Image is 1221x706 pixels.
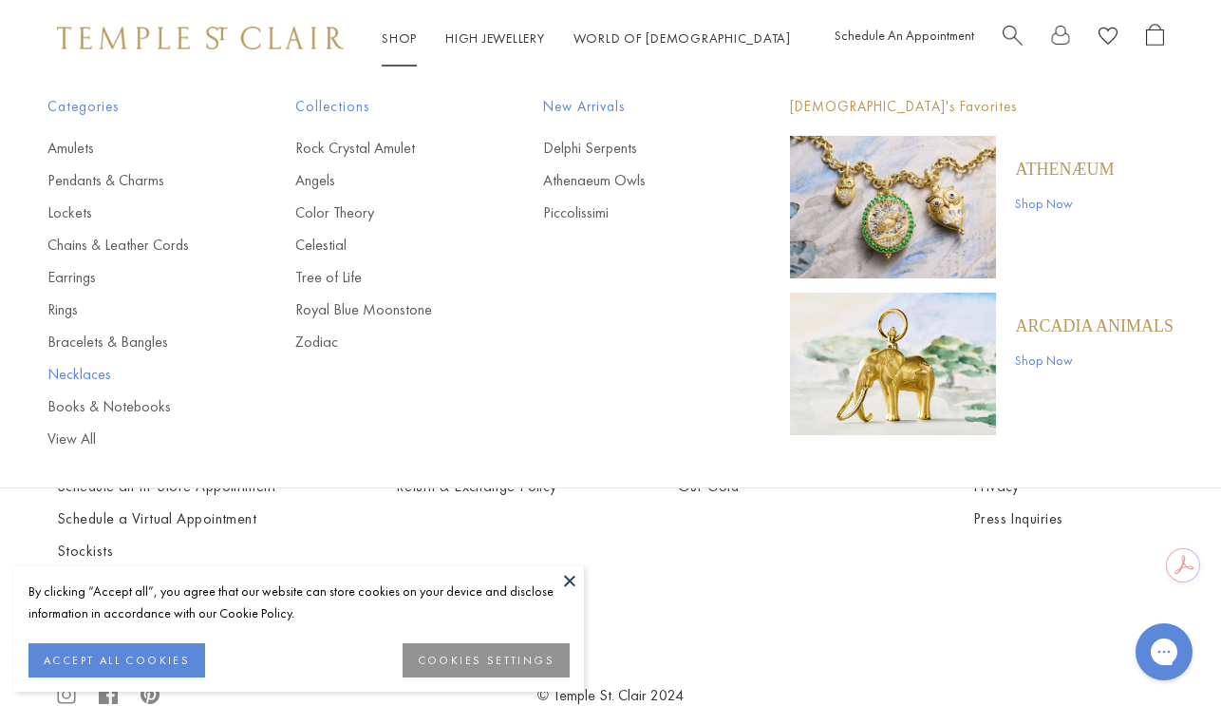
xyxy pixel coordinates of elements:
[57,541,275,562] a: Stockists
[57,508,275,529] a: Schedule a Virtual Appointment
[382,27,791,50] nav: Main navigation
[47,332,219,353] a: Bracelets & Bangles
[47,364,219,385] a: Necklaces
[295,332,467,353] a: Zodiac
[403,643,570,677] button: COOKIES SETTINGS
[47,396,219,417] a: Books & Notebooks
[1146,24,1164,53] a: Open Shopping Bag
[1003,24,1023,53] a: Search
[1015,193,1114,214] a: Shop Now
[47,138,219,159] a: Amulets
[295,267,467,288] a: Tree of Life
[790,95,1174,119] p: [DEMOGRAPHIC_DATA]'s Favorites
[1015,350,1174,371] a: Shop Now
[47,235,219,256] a: Chains & Leather Cords
[47,95,219,119] span: Categories
[47,299,219,320] a: Rings
[543,202,715,223] a: Piccolissimi
[835,27,974,44] a: Schedule An Appointment
[28,581,570,624] div: By clicking “Accept all”, you agree that our website can store cookies on your device and disclos...
[382,29,417,47] a: ShopShop
[47,429,219,449] a: View All
[295,170,467,191] a: Angels
[295,202,467,223] a: Color Theory
[295,95,467,119] span: Collections
[543,138,715,159] a: Delphi Serpents
[1015,315,1174,336] a: ARCADIA ANIMALS
[1099,24,1118,53] a: View Wishlist
[47,267,219,288] a: Earrings
[295,299,467,320] a: Royal Blue Moonstone
[1015,159,1114,180] a: Athenæum
[57,27,344,49] img: Temple St. Clair
[445,29,545,47] a: High JewelleryHigh Jewellery
[1126,617,1202,687] iframe: Gorgias live chat messenger
[537,685,684,705] a: © Temple St. Clair 2024
[295,138,467,159] a: Rock Crystal Amulet
[47,202,219,223] a: Lockets
[543,170,715,191] a: Athenaeum Owls
[295,235,467,256] a: Celestial
[28,643,205,677] button: ACCEPT ALL COOKIES
[543,95,715,119] span: New Arrivals
[47,170,219,191] a: Pendants & Charms
[573,29,791,47] a: World of [DEMOGRAPHIC_DATA]World of [DEMOGRAPHIC_DATA]
[973,508,1164,529] a: Press Inquiries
